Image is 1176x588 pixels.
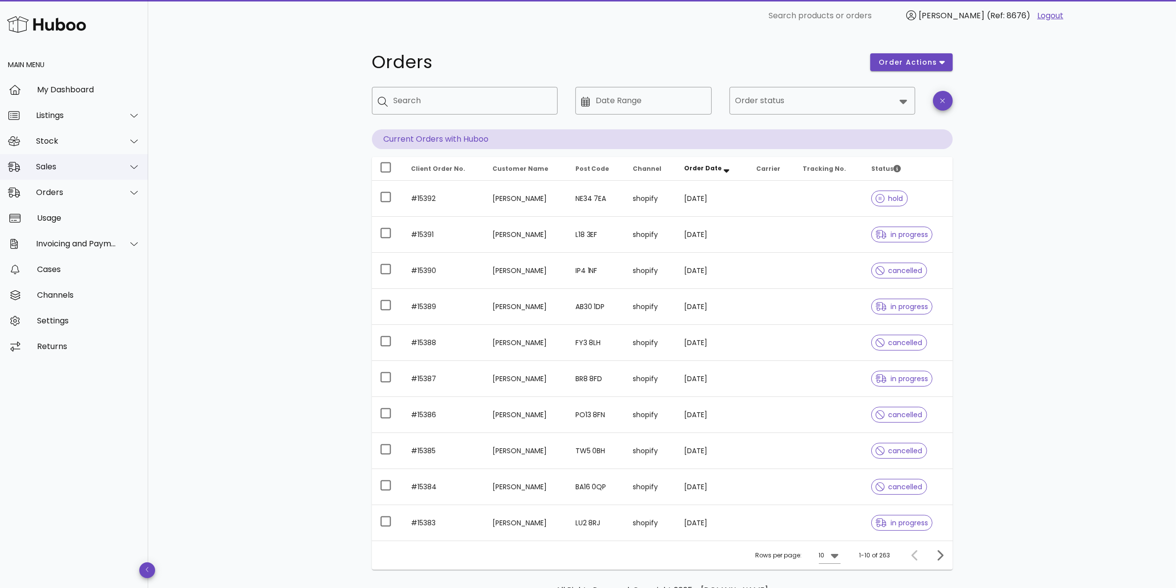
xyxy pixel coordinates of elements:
td: #15384 [404,469,485,505]
span: Carrier [756,164,780,173]
div: Orders [36,188,117,197]
td: shopify [625,397,677,433]
td: [DATE] [677,397,749,433]
td: #15392 [404,181,485,217]
span: Status [871,164,901,173]
td: [DATE] [677,253,749,289]
span: cancelled [876,483,923,490]
td: [DATE] [677,505,749,541]
span: Tracking No. [803,164,846,173]
span: hold [876,195,903,202]
td: shopify [625,325,677,361]
div: Stock [36,136,117,146]
td: shopify [625,181,677,217]
td: #15389 [404,289,485,325]
td: [PERSON_NAME] [485,289,568,325]
td: #15387 [404,361,485,397]
div: 10 [819,551,825,560]
td: L18 3EF [568,217,625,253]
div: Invoicing and Payments [36,239,117,248]
td: #15385 [404,433,485,469]
button: Next page [931,547,949,564]
td: [DATE] [677,361,749,397]
td: [PERSON_NAME] [485,217,568,253]
span: in progress [876,519,928,526]
td: [PERSON_NAME] [485,505,568,541]
th: Carrier [748,157,795,181]
th: Customer Name [485,157,568,181]
td: shopify [625,217,677,253]
td: #15383 [404,505,485,541]
th: Order Date: Sorted descending. Activate to remove sorting. [677,157,749,181]
td: [PERSON_NAME] [485,397,568,433]
td: NE34 7EA [568,181,625,217]
td: BR8 8FD [568,361,625,397]
span: (Ref: 8676) [987,10,1030,21]
th: Channel [625,157,677,181]
span: order actions [878,57,937,68]
span: Post Code [575,164,609,173]
div: Cases [37,265,140,274]
td: IP4 1NF [568,253,625,289]
td: AB30 1DP [568,289,625,325]
h1: Orders [372,53,859,71]
div: Rows per page: [756,541,841,570]
td: TW5 0BH [568,433,625,469]
td: shopify [625,433,677,469]
span: Order Date [685,164,722,172]
td: shopify [625,289,677,325]
span: Channel [633,164,662,173]
img: Huboo Logo [7,14,86,35]
td: shopify [625,505,677,541]
td: [DATE] [677,469,749,505]
td: [DATE] [677,217,749,253]
td: #15391 [404,217,485,253]
span: cancelled [876,339,923,346]
td: shopify [625,253,677,289]
span: Customer Name [492,164,548,173]
td: #15386 [404,397,485,433]
div: My Dashboard [37,85,140,94]
span: [PERSON_NAME] [919,10,984,21]
span: cancelled [876,267,923,274]
td: [PERSON_NAME] [485,325,568,361]
th: Tracking No. [795,157,863,181]
div: Order status [730,87,915,115]
th: Post Code [568,157,625,181]
span: cancelled [876,411,923,418]
td: shopify [625,469,677,505]
td: FY3 8LH [568,325,625,361]
span: in progress [876,375,928,382]
button: order actions [870,53,952,71]
td: #15390 [404,253,485,289]
td: [PERSON_NAME] [485,361,568,397]
div: Listings [36,111,117,120]
td: [PERSON_NAME] [485,253,568,289]
th: Client Order No. [404,157,485,181]
div: Returns [37,342,140,351]
div: Usage [37,213,140,223]
div: Sales [36,162,117,171]
td: #15388 [404,325,485,361]
div: Channels [37,290,140,300]
span: Client Order No. [411,164,466,173]
td: BA16 0QP [568,469,625,505]
th: Status [863,157,952,181]
td: [DATE] [677,181,749,217]
td: [DATE] [677,433,749,469]
p: Current Orders with Huboo [372,129,953,149]
span: in progress [876,231,928,238]
td: [PERSON_NAME] [485,433,568,469]
td: [PERSON_NAME] [485,181,568,217]
td: shopify [625,361,677,397]
td: [PERSON_NAME] [485,469,568,505]
td: [DATE] [677,289,749,325]
div: 1-10 of 263 [859,551,891,560]
td: LU2 8RJ [568,505,625,541]
td: [DATE] [677,325,749,361]
div: 10Rows per page: [819,548,841,563]
span: cancelled [876,447,923,454]
td: PO13 8FN [568,397,625,433]
div: Settings [37,316,140,325]
span: in progress [876,303,928,310]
